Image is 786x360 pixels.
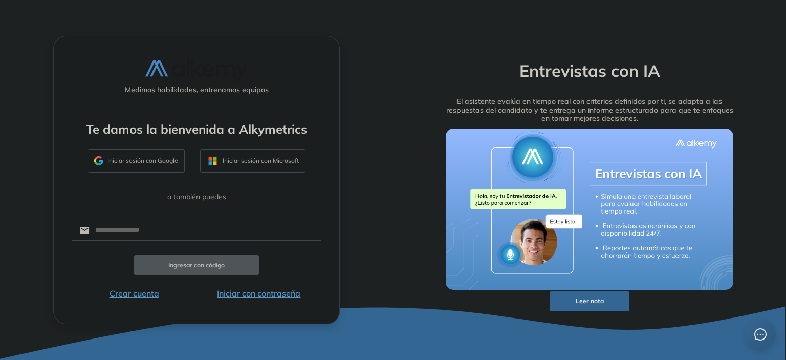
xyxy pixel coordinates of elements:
img: OUTLOOK_ICON [207,155,219,167]
img: img-more-info [446,129,733,290]
button: Iniciar sesión con Google [88,149,185,173]
button: Iniciar sesión con Microsoft [200,149,305,173]
button: Iniciar con contraseña [196,287,321,300]
span: o también puedes [167,192,226,202]
h4: Te damos la bienvenida a Alkymetrics [67,122,326,137]
h5: Medimos habilidades, entrenamos equipos [58,86,335,94]
button: Ingresar con código [134,255,259,275]
img: logo-alkemy [145,60,248,81]
button: Crear cuenta [72,287,196,300]
h5: El asistente evalúa en tiempo real con criterios definidos por ti, se adapta a las respuestas del... [430,97,749,123]
h2: Entrevistas con IA [430,61,749,80]
img: GMAIL_ICON [94,156,103,165]
button: Leer nota [550,291,629,311]
span: message [754,328,767,341]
